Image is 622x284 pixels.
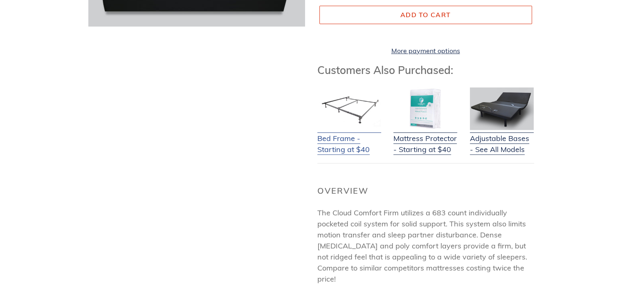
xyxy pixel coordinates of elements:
[393,87,457,130] img: Mattress Protector
[317,64,534,76] h3: Customers Also Purchased:
[470,123,534,155] a: Adjustable Bases - See All Models
[317,87,381,130] img: Bed Frame
[317,186,534,196] h2: Overview
[319,46,532,56] a: More payment options
[470,87,534,130] img: Adjustable Base
[400,11,451,19] span: Add to cart
[317,208,527,284] span: The Cloud Comfort Firm utilizes a 683 count individually pocketed coil system for solid support. ...
[393,123,457,155] a: Mattress Protector - Starting at $40
[317,123,381,155] a: Bed Frame - Starting at $40
[319,6,532,24] button: Add to cart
